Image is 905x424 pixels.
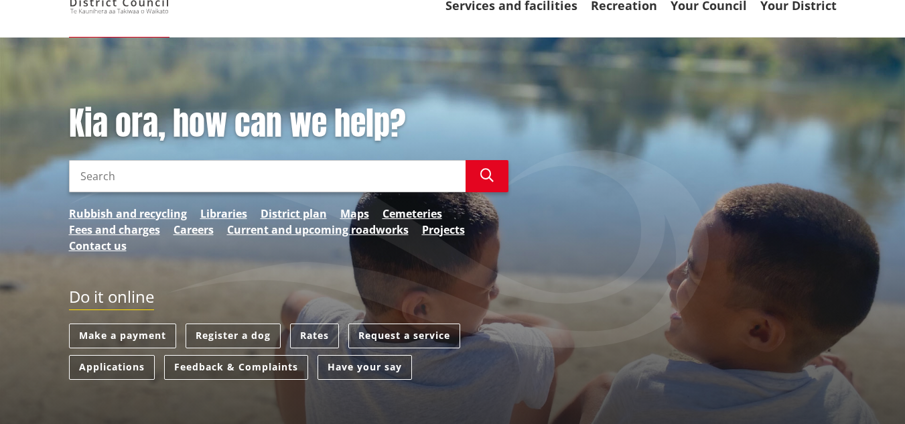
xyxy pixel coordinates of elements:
[227,222,409,238] a: Current and upcoming roadworks
[69,222,160,238] a: Fees and charges
[290,324,339,348] a: Rates
[318,355,412,380] a: Have your say
[261,206,327,222] a: District plan
[69,355,155,380] a: Applications
[422,222,465,238] a: Projects
[382,206,442,222] a: Cemeteries
[340,206,369,222] a: Maps
[69,324,176,348] a: Make a payment
[69,206,187,222] a: Rubbish and recycling
[186,324,281,348] a: Register a dog
[69,160,466,192] input: Search input
[348,324,460,348] a: Request a service
[843,368,892,416] iframe: Messenger Launcher
[164,355,308,380] a: Feedback & Complaints
[200,206,247,222] a: Libraries
[173,222,214,238] a: Careers
[69,238,127,254] a: Contact us
[69,104,508,143] h1: Kia ora, how can we help?
[69,287,154,311] h2: Do it online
